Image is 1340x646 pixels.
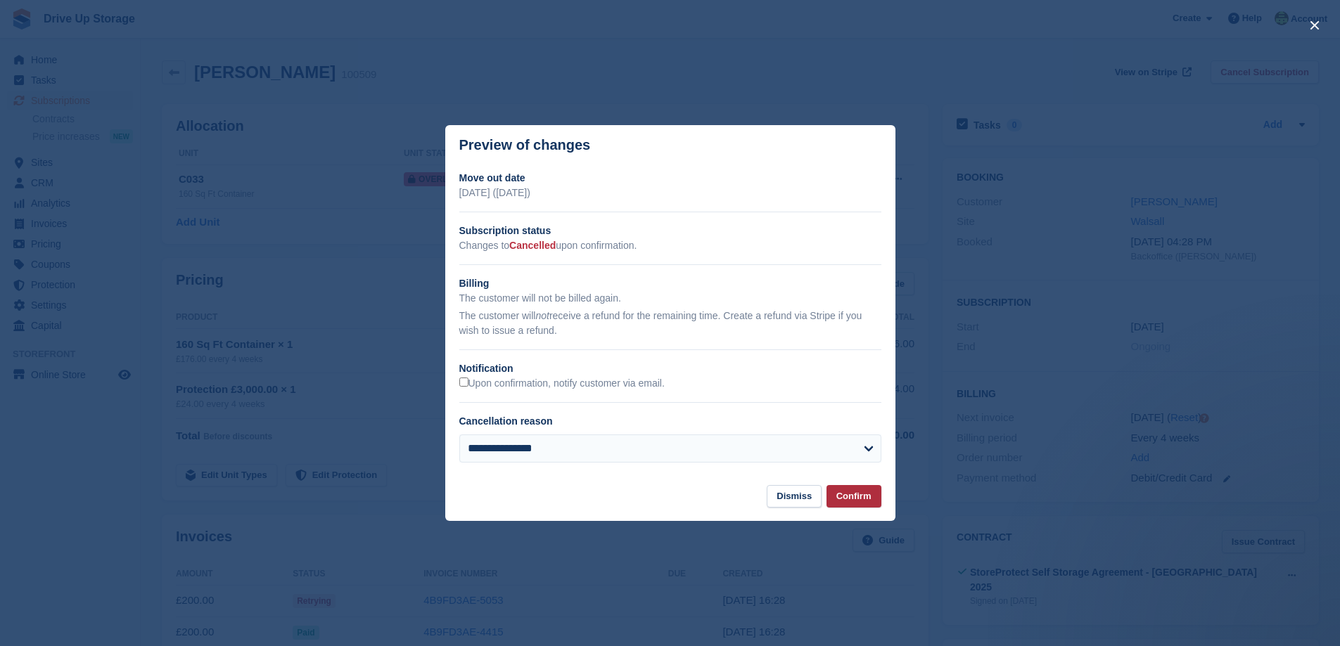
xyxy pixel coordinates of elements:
p: Preview of changes [459,137,591,153]
h2: Move out date [459,171,881,186]
h2: Notification [459,361,881,376]
input: Upon confirmation, notify customer via email. [459,377,468,387]
p: [DATE] ([DATE]) [459,186,881,200]
em: not [535,310,549,321]
button: Dismiss [767,485,822,508]
h2: Subscription status [459,224,881,238]
p: Changes to upon confirmation. [459,238,881,253]
button: close [1303,14,1326,37]
span: Cancelled [509,240,556,251]
h2: Billing [459,276,881,291]
p: The customer will not be billed again. [459,291,881,306]
label: Cancellation reason [459,415,553,427]
label: Upon confirmation, notify customer via email. [459,377,665,390]
button: Confirm [827,485,881,508]
p: The customer will receive a refund for the remaining time. Create a refund via Stripe if you wish... [459,309,881,338]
